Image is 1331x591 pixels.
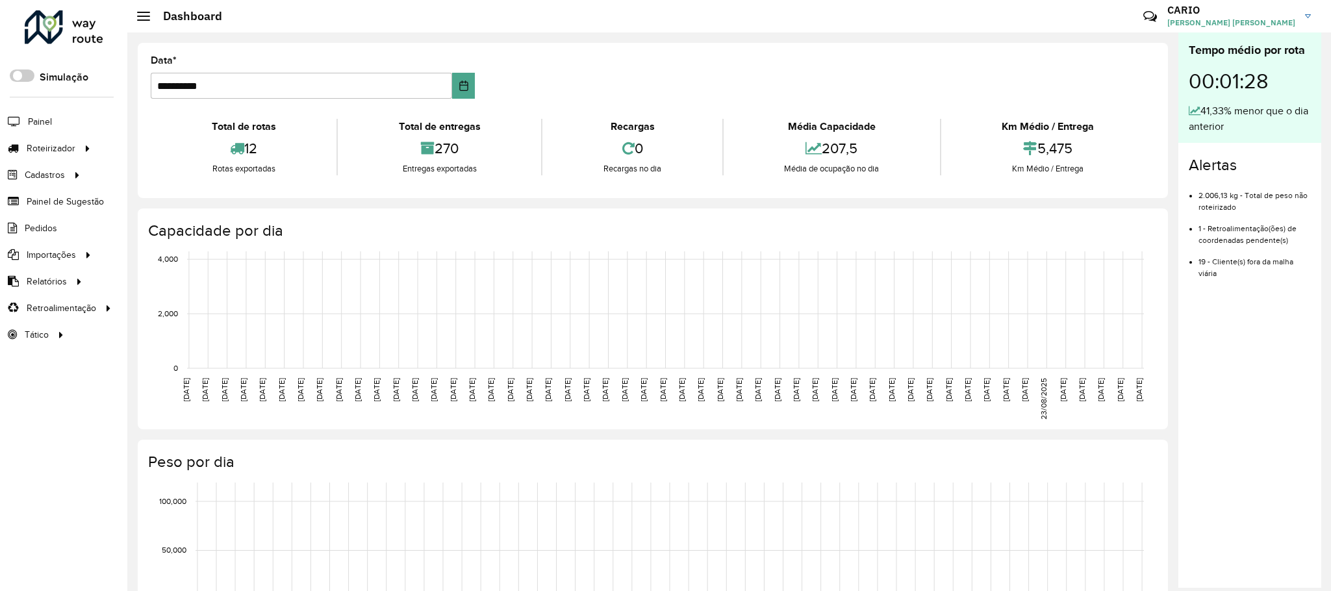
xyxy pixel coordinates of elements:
div: 41,33% menor que o dia anterior [1189,103,1311,134]
text: [DATE] [277,378,286,401]
span: [PERSON_NAME] [PERSON_NAME] [1167,17,1295,29]
div: 207,5 [727,134,937,162]
div: Total de rotas [154,119,333,134]
text: [DATE] [659,378,667,401]
text: 23/08/2025 [1039,378,1048,420]
text: [DATE] [220,378,229,401]
h4: Alertas [1189,156,1311,175]
label: Simulação [40,69,88,85]
text: [DATE] [639,378,648,401]
text: [DATE] [1059,378,1067,401]
text: [DATE] [335,378,343,401]
text: [DATE] [468,378,476,401]
div: Média de ocupação no dia [727,162,937,175]
text: [DATE] [1078,378,1086,401]
div: 5,475 [944,134,1152,162]
text: 0 [173,364,178,372]
h4: Capacidade por dia [148,221,1155,240]
div: 00:01:28 [1189,59,1311,103]
text: [DATE] [1020,378,1029,401]
text: [DATE] [601,378,609,401]
div: Recargas no dia [546,162,718,175]
text: [DATE] [239,378,247,401]
text: [DATE] [944,378,953,401]
text: [DATE] [582,378,590,401]
text: [DATE] [506,378,514,401]
text: 50,000 [162,546,186,555]
div: 0 [546,134,718,162]
text: [DATE] [1002,378,1010,401]
text: [DATE] [735,378,743,401]
text: [DATE] [563,378,572,401]
text: [DATE] [315,378,323,401]
text: [DATE] [792,378,800,401]
text: [DATE] [182,378,190,401]
text: [DATE] [258,378,266,401]
span: Importações [27,248,76,262]
div: Tempo médio por rota [1189,42,1311,59]
div: 12 [154,134,333,162]
span: Roteirizador [27,142,75,155]
text: [DATE] [696,378,705,401]
text: [DATE] [411,378,419,401]
text: [DATE] [773,378,781,401]
text: [DATE] [982,378,991,401]
div: Km Médio / Entrega [944,162,1152,175]
text: [DATE] [925,378,933,401]
text: [DATE] [353,378,362,401]
text: [DATE] [296,378,305,401]
text: [DATE] [544,378,552,401]
text: [DATE] [449,378,457,401]
li: 2.006,13 kg - Total de peso não roteirizado [1198,180,1311,213]
text: 4,000 [158,255,178,263]
text: [DATE] [429,378,438,401]
span: Painel de Sugestão [27,195,104,208]
text: [DATE] [392,378,400,401]
a: Contato Rápido [1136,3,1164,31]
text: [DATE] [487,378,495,401]
span: Relatórios [27,275,67,288]
text: [DATE] [1096,378,1105,401]
text: [DATE] [811,378,819,401]
text: [DATE] [1116,378,1124,401]
text: [DATE] [906,378,915,401]
text: [DATE] [525,378,533,401]
div: Recargas [546,119,718,134]
text: 100,000 [159,497,186,505]
text: 2,000 [158,309,178,318]
button: Choose Date [452,73,475,99]
text: [DATE] [372,378,381,401]
text: [DATE] [201,378,209,401]
h2: Dashboard [150,9,222,23]
text: [DATE] [754,378,762,401]
text: [DATE] [716,378,724,401]
div: Média Capacidade [727,119,937,134]
text: [DATE] [849,378,857,401]
text: [DATE] [678,378,686,401]
span: Tático [25,328,49,342]
span: Pedidos [25,221,57,235]
li: 19 - Cliente(s) fora da malha viária [1198,246,1311,279]
div: Entregas exportadas [341,162,538,175]
h3: CARIO [1167,4,1295,16]
span: Cadastros [25,168,65,182]
label: Data [151,53,177,68]
text: [DATE] [830,378,839,401]
h4: Peso por dia [148,453,1155,472]
div: Km Médio / Entrega [944,119,1152,134]
span: Painel [28,115,52,129]
text: [DATE] [620,378,629,401]
div: 270 [341,134,538,162]
div: Rotas exportadas [154,162,333,175]
text: [DATE] [1135,378,1143,401]
text: [DATE] [868,378,876,401]
text: [DATE] [963,378,972,401]
span: Retroalimentação [27,301,96,315]
text: [DATE] [887,378,896,401]
div: Total de entregas [341,119,538,134]
li: 1 - Retroalimentação(ões) de coordenadas pendente(s) [1198,213,1311,246]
